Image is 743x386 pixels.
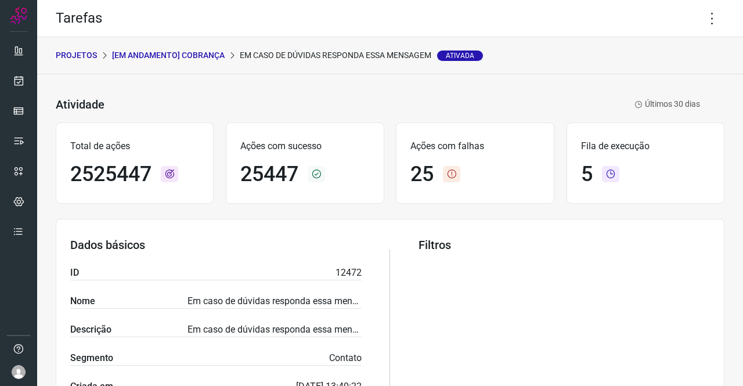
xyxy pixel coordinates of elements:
[187,294,362,308] p: Em caso de dúvidas responda essa mensagem
[56,49,97,62] p: PROJETOS
[70,266,79,280] label: ID
[70,139,199,153] p: Total de ações
[187,323,362,337] p: Em caso de dúvidas responda essa mensagem
[56,98,104,111] h3: Atividade
[581,139,710,153] p: Fila de execução
[634,98,700,110] p: Últimos 30 dias
[12,365,26,379] img: avatar-user-boy.jpg
[581,162,593,187] h1: 5
[70,294,95,308] label: Nome
[56,10,102,27] h2: Tarefas
[437,50,483,61] span: Ativada
[240,139,369,153] p: Ações com sucesso
[410,139,539,153] p: Ações com falhas
[336,266,362,280] p: 12472
[70,238,362,252] h3: Dados básicos
[240,162,298,187] h1: 25447
[410,162,434,187] h1: 25
[419,238,710,252] h3: Filtros
[10,7,27,24] img: Logo
[112,49,225,62] p: [Em andamento] COBRANÇA
[70,323,111,337] label: Descrição
[70,162,152,187] h1: 2525447
[329,351,362,365] p: Contato
[240,49,483,62] p: Em caso de dúvidas responda essa mensagem
[70,351,113,365] label: Segmento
